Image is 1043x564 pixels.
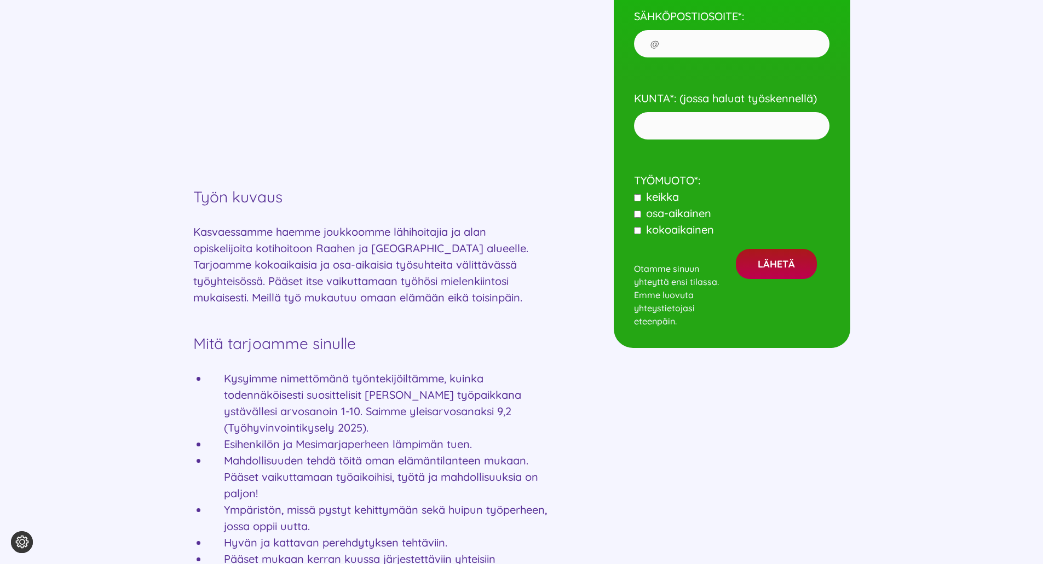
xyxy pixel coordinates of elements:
li: Kysyimme nimettömänä työntekijöiltämme, kuinka todennäköisesti suosittelisit [PERSON_NAME] työpai... [208,370,548,436]
span: keikka [643,190,679,203]
label: SÄHKÖPOSTIOSOITE*: [634,9,830,49]
span: osa-aikainen [643,206,711,220]
label: KUNTA*: (jossa haluat työskennellä) [634,91,830,131]
input: KUNTA*: (jossa haluat työskennellä) [634,112,830,139]
input: osa-aikainen [634,211,641,218]
p: Otamme sinuun yhteyttä ensi tilassa. Emme luovuta yhteystietojasi eteenpäin. [634,249,728,328]
h4: Työn kuvaus [193,188,548,206]
p: Kasvaessamme haemme joukkoomme lähihoitajia ja alan opiskelijoita kotihoitoon Raahen ja [GEOGRAPH... [193,224,548,306]
span: kokoaikainen [643,223,714,236]
button: Evästeasetukset [11,531,33,553]
h4: Mitä tarjoamme sinulle [193,334,548,353]
input: SÄHKÖPOSTIOSOITE*: [634,30,830,57]
input: kokoaikainen [634,227,641,234]
input: keikka [634,194,641,201]
p: TYÖMUOTO*: [634,156,830,238]
li: Hyvän ja kattavan perehdytyksen tehtäviin. [208,534,548,551]
li: Esihenkilön ja Mesimarjaperheen lämpimän tuen. [208,436,548,452]
li: Ympäristön, missä pystyt kehittymään sekä huipun työperheen, jossa oppii uutta. [208,502,548,534]
li: Mahdollisuuden tehdä töitä oman elämäntilanteen mukaan. Pääset vaikuttamaan työaikoihisi, työtä j... [208,452,548,502]
input: Lähetä [736,249,817,279]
